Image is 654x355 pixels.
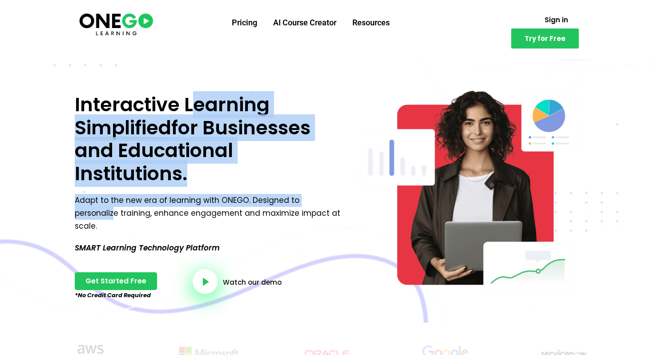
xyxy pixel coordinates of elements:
a: Get Started Free [75,272,157,290]
a: Try for Free [511,28,579,48]
span: for Businesses and Educational Institutions. [75,114,311,187]
span: Try for Free [525,35,565,42]
a: Sign in [534,11,579,28]
span: Sign in [545,16,568,23]
span: Get Started Free [85,278,146,285]
a: video-button [193,269,218,294]
a: AI Course Creator [265,11,344,34]
a: Pricing [224,11,265,34]
a: Watch our demo [223,279,282,286]
span: Interactive Learning [75,91,270,118]
span: Simplified [75,117,171,140]
a: Resources [344,11,398,34]
p: SMART Learning Technology Platform [75,242,344,254]
em: *No Credit Card Required [75,291,151,299]
p: Adapt to the new era of learning with ONEGO. Designed to personalize training, enhance engagement... [75,194,344,233]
